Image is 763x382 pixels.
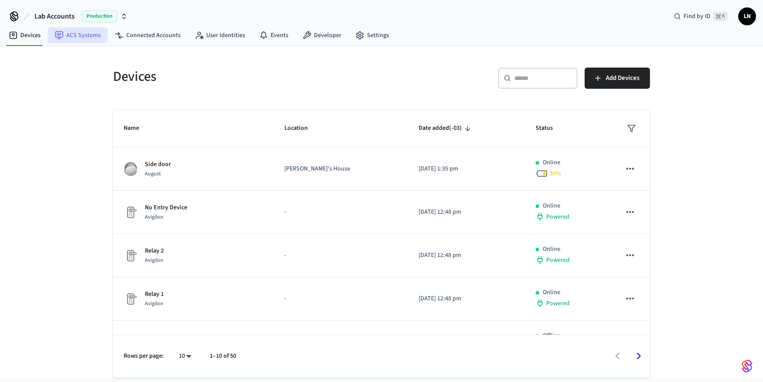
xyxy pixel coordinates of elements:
p: [DATE] 12:48 pm [419,251,514,260]
p: Rows per page: [124,352,164,361]
div: 10 [174,350,196,363]
span: 30 % [550,169,561,178]
button: Add Devices [585,68,650,89]
img: Placeholder Lock Image [124,205,138,219]
span: LN [739,8,755,24]
button: LN [738,8,756,25]
span: Location [284,121,319,135]
p: 1–10 of 50 [210,352,236,361]
a: ACS Systems [48,27,108,43]
a: Events [252,27,295,43]
p: [DATE] 1:35 pm [419,164,514,174]
span: Avigilon [145,213,163,221]
span: Date added(-03) [419,121,473,135]
a: Settings [348,27,396,43]
p: - [284,294,397,303]
a: Developer [295,27,348,43]
img: SeamLogoGradient.69752ec5.svg [742,359,752,373]
span: Powered [546,256,570,265]
p: - [284,208,397,217]
p: Online [543,245,560,254]
span: Lab Accounts [34,11,75,22]
span: ⌘ K [713,12,728,21]
div: Find by ID⌘ K [667,8,735,24]
p: Side door [145,160,171,169]
span: Find by ID [684,12,710,21]
span: Status [536,121,564,135]
p: [PERSON_NAME]'s House [284,164,397,174]
p: Online [543,201,560,211]
span: Powered [546,212,570,221]
a: Devices [2,27,48,43]
p: [DATE] 12:48 pm [419,208,514,217]
span: Powered [546,299,570,308]
span: Avigilon [145,300,163,307]
p: Online [543,288,560,297]
p: Relay 1 [145,290,164,299]
p: - [284,251,397,260]
span: Production [82,11,117,22]
a: Connected Accounts [108,27,188,43]
span: Name [124,121,151,135]
p: No Entry Device [145,203,187,212]
img: Placeholder Lock Image [124,292,138,306]
p: Relay 2 [145,246,164,256]
p: [DATE] 12:48 pm [419,294,514,303]
a: User Identities [188,27,252,43]
span: Avigilon [145,257,163,264]
p: Video Reader [145,333,180,342]
p: Offline [543,331,560,340]
img: Placeholder Lock Image [124,249,138,263]
span: Add Devices [606,72,639,84]
h5: Devices [113,68,376,86]
p: Online [543,158,560,167]
span: August [145,170,161,178]
button: Go to next page [628,346,649,367]
img: August Smart Lock (AUG-SL03-C02-S03) [124,162,138,176]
